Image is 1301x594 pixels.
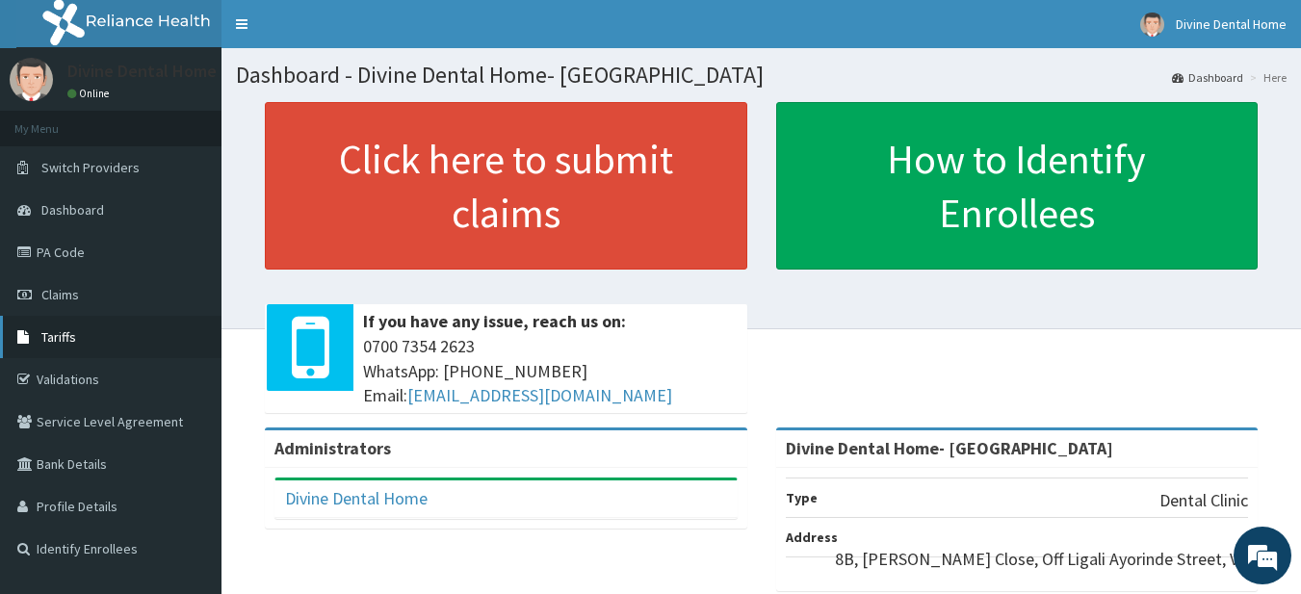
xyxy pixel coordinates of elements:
[41,328,76,346] span: Tariffs
[41,201,104,219] span: Dashboard
[786,437,1113,459] strong: Divine Dental Home- [GEOGRAPHIC_DATA]
[776,102,1259,270] a: How to Identify Enrollees
[41,159,140,176] span: Switch Providers
[274,437,391,459] b: Administrators
[363,334,738,408] span: 0700 7354 2623 WhatsApp: [PHONE_NUMBER] Email:
[67,87,114,100] a: Online
[285,487,428,509] a: Divine Dental Home
[1172,69,1243,86] a: Dashboard
[1140,13,1164,37] img: User Image
[1245,69,1287,86] li: Here
[1176,15,1287,33] span: Divine Dental Home
[41,286,79,303] span: Claims
[1159,488,1248,513] p: Dental Clinic
[407,384,672,406] a: [EMAIL_ADDRESS][DOMAIN_NAME]
[835,547,1248,572] p: 8B, [PERSON_NAME] Close, Off Ligali Ayorinde Street, V/I
[363,310,626,332] b: If you have any issue, reach us on:
[786,489,818,506] b: Type
[236,63,1287,88] h1: Dashboard - Divine Dental Home- [GEOGRAPHIC_DATA]
[786,529,838,546] b: Address
[10,58,53,101] img: User Image
[265,102,747,270] a: Click here to submit claims
[67,63,217,80] p: Divine Dental Home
